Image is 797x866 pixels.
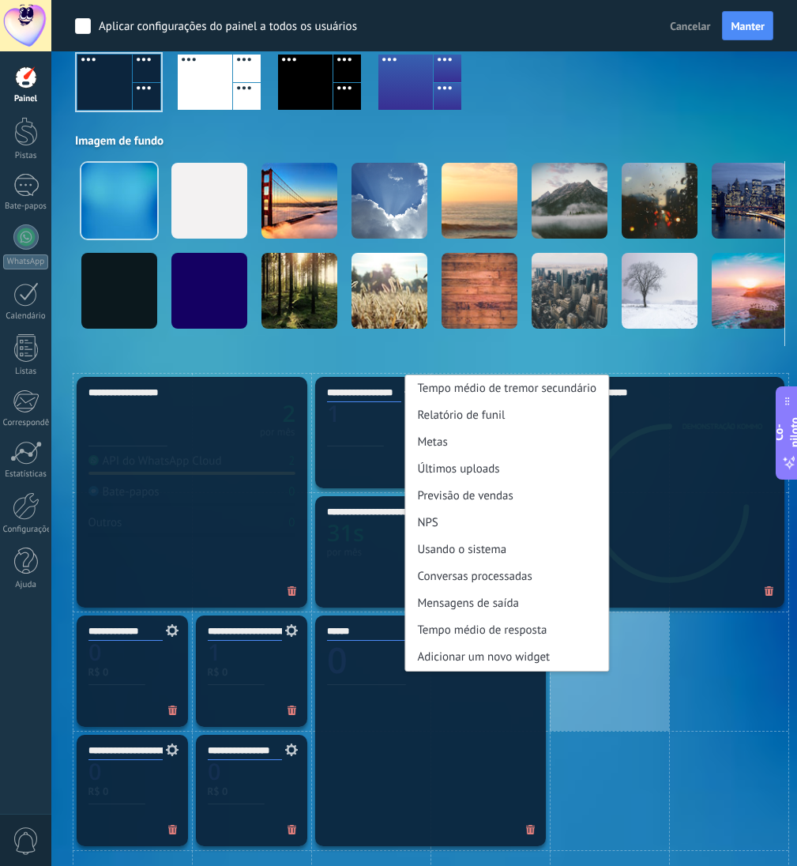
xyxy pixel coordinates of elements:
[417,515,438,530] font: NPS
[417,596,519,611] font: Mensagens de saída
[7,256,44,267] font: WhatsApp
[99,19,357,35] div: Aplicar configurações do painel a todos os usuários
[417,488,513,503] font: Previsão de vendas
[6,311,45,322] font: Calendário
[417,542,506,557] font: Usando o sistema
[417,461,499,476] font: Últimos uploads
[417,381,596,396] font: Tempo médio de tremor secundário
[14,93,37,104] font: Painel
[3,417,65,428] font: Correspondência
[15,579,36,590] font: Ajuda
[670,19,710,33] font: Cancelar
[3,524,55,535] font: Configurações
[99,19,357,34] font: Aplicar configurações do painel a todos os usuários
[417,649,550,665] font: Adicionar um novo widget
[664,14,716,38] button: Cancelar
[75,134,164,149] font: Imagem de fundo
[731,19,765,33] font: Manter
[722,11,773,41] button: Manter
[417,408,505,423] font: Relatório de funil
[417,623,547,638] font: Tempo médio de resposta
[15,366,36,377] font: Listas
[5,469,47,480] font: Estatísticas
[5,201,47,212] font: Bate-papos
[417,569,532,584] font: Conversas processadas
[417,435,447,450] font: Metas
[15,150,37,161] font: Pistas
